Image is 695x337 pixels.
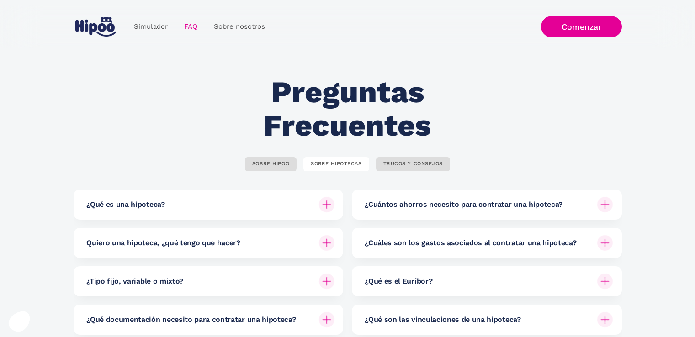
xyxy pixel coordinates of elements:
a: Sobre nosotros [206,18,273,36]
div: TRUCOS Y CONSEJOS [383,161,443,168]
h6: ¿Tipo fijo, variable o mixto? [86,276,183,286]
div: SOBRE HIPOTECAS [311,161,361,168]
h6: ¿Qué es una hipoteca? [86,200,164,210]
h6: Quiero una hipoteca, ¿qué tengo que hacer? [86,238,240,248]
div: SOBRE HIPOO [252,161,289,168]
h6: ¿Cuáles son los gastos asociados al contratar una hipoteca? [365,238,576,248]
a: Comenzar [541,16,622,37]
h6: ¿Qué son las vinculaciones de una hipoteca? [365,315,520,325]
h6: ¿Cuántos ahorros necesito para contratar una hipoteca? [365,200,562,210]
h2: Preguntas Frecuentes [212,76,483,142]
h6: ¿Qué es el Euríbor? [365,276,432,286]
a: home [74,13,118,40]
a: FAQ [176,18,206,36]
h6: ¿Qué documentación necesito para contratar una hipoteca? [86,315,296,325]
a: Simulador [126,18,176,36]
